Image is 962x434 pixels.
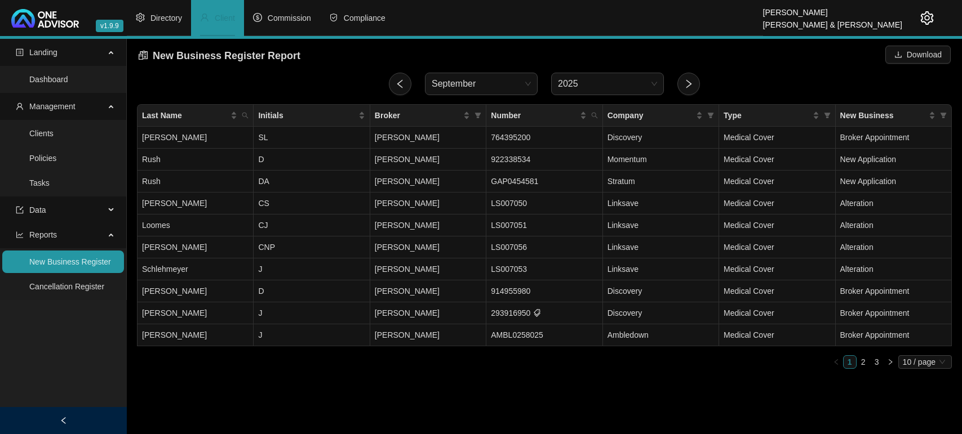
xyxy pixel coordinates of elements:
span: Medical Cover [724,243,774,252]
span: filter [824,112,831,119]
span: Medical Cover [724,177,774,186]
span: safety [329,13,338,22]
span: Broker Appointment [840,133,910,142]
span: filter [938,107,949,124]
span: LS007056 [491,243,527,252]
a: Dashboard [29,75,68,84]
span: search [591,112,598,119]
span: line-chart [16,231,24,239]
div: Page Size [898,355,952,369]
td: J [254,302,370,324]
span: Alteration [840,199,874,208]
span: [PERSON_NAME] [375,221,440,230]
td: [PERSON_NAME] [138,127,254,149]
span: search [242,112,249,119]
td: 293916950 [486,302,602,324]
button: right [884,355,897,369]
a: 2 [857,356,870,368]
span: Landing [29,48,57,57]
span: Broker [375,109,461,122]
th: Type [719,105,835,127]
span: Momentum [608,155,647,164]
span: [PERSON_NAME] [375,133,440,142]
li: Next Page [884,355,897,369]
span: New Business Register Report [153,50,300,61]
span: Medical Cover [724,155,774,164]
span: Medical Cover [724,265,774,274]
th: Broker [370,105,486,127]
li: 3 [870,355,884,369]
span: setting [920,11,934,25]
td: Rush [138,171,254,193]
span: Download [907,48,942,61]
td: [PERSON_NAME] [138,280,254,302]
span: filter [707,112,714,119]
span: Discovery [608,287,642,296]
span: 10 / page [903,356,947,368]
span: filter [705,107,716,124]
span: New Business [840,109,926,122]
td: CS [254,193,370,214]
span: [PERSON_NAME] [375,243,440,252]
a: Policies [29,154,56,163]
span: Management [29,102,76,111]
span: GAP0454581 [491,177,538,186]
span: Linksave [608,199,639,208]
span: Alteration [840,243,874,252]
button: left [830,355,843,369]
span: Medical Cover [724,287,774,296]
button: Download [885,46,951,64]
span: 914955980 [491,287,530,296]
span: Alteration [840,221,874,230]
span: dollar [253,13,262,22]
td: Rush [138,149,254,171]
span: LS007050 [491,199,527,208]
td: [PERSON_NAME] [138,236,254,258]
span: profile [16,48,24,56]
span: Reports [29,230,57,239]
span: Client [215,14,235,23]
td: CJ [254,214,370,236]
span: AMBL0258025 [491,330,543,339]
span: Linksave [608,265,639,274]
span: Type [724,109,810,122]
span: Linksave [608,221,639,230]
span: 764395200 [491,133,530,142]
th: Company [603,105,719,127]
a: 3 [871,356,883,368]
span: September [432,73,531,95]
span: setting [136,13,145,22]
th: Last Name [138,105,254,127]
span: Linksave [608,243,639,252]
span: user [200,13,209,22]
span: Broker Appointment [840,287,910,296]
span: Initials [258,109,356,122]
span: Broker Appointment [840,330,910,339]
a: 1 [844,356,856,368]
span: filter [822,107,833,124]
span: LS007053 [491,265,527,274]
td: SL [254,127,370,149]
span: 922338534 [491,155,530,164]
td: Schlehmeyer [138,258,254,280]
span: Discovery [608,133,642,142]
li: Previous Page [830,355,843,369]
span: filter [472,107,484,124]
span: Directory [150,14,182,23]
span: left [395,79,405,89]
span: Compliance [344,14,385,23]
td: J [254,258,370,280]
td: [PERSON_NAME] [138,324,254,346]
span: left [833,359,840,365]
th: Initials [254,105,370,127]
span: import [16,206,24,214]
a: Clients [29,129,54,138]
span: reconciliation [138,50,148,60]
span: tags [533,309,541,317]
span: Commission [268,14,311,23]
span: Number [491,109,577,122]
li: 1 [843,355,857,369]
td: J [254,324,370,346]
span: [PERSON_NAME] [375,287,440,296]
span: Last Name [142,109,228,122]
